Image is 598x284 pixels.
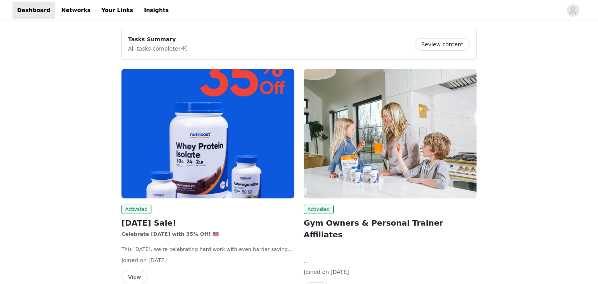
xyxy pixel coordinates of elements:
[128,35,188,44] p: Tasks Summary
[121,274,148,280] a: View
[121,257,147,263] span: Joined on
[121,69,294,198] img: Nutricost
[121,271,148,283] button: View
[56,2,95,19] a: Networks
[121,217,294,229] h2: [DATE] Sale!
[97,2,138,19] a: Your Links
[128,44,188,53] p: All tasks complete!
[304,217,477,240] h2: Gym Owners & Personal Trainer Affiliates
[304,69,477,198] img: Nutricost
[121,231,219,237] strong: Celebrate [DATE] with 35% Off! 🇺🇸
[415,38,470,51] button: Review content
[121,245,294,253] p: This [DATE], we’re celebrating hard work with even harder savings! From , enjoy during our [DATE]...
[12,2,55,19] a: Dashboard
[139,2,173,19] a: Insights
[148,257,167,263] span: [DATE]
[304,269,329,275] span: Joined on
[304,205,334,214] span: Activated
[121,205,151,214] span: Activated
[569,4,577,17] div: avatar
[331,269,349,275] span: [DATE]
